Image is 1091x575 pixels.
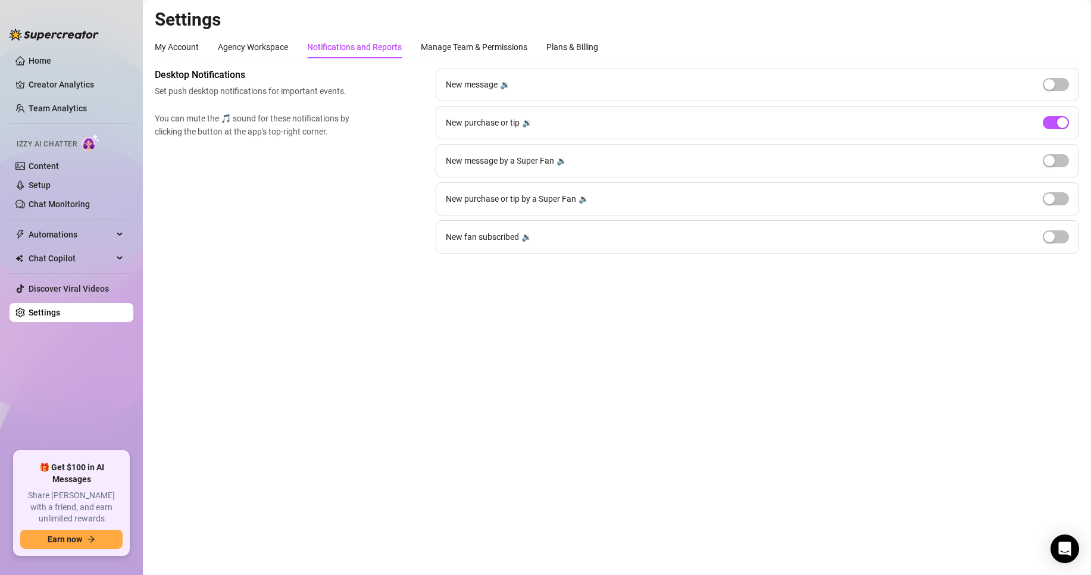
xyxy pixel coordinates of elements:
span: New message [446,78,498,91]
span: New fan subscribed [446,230,519,243]
span: New purchase or tip [446,116,520,129]
div: 🔉 [521,230,532,243]
span: Share [PERSON_NAME] with a friend, and earn unlimited rewards [20,490,123,525]
img: logo-BBDzfeDw.svg [10,29,99,40]
div: My Account [155,40,199,54]
span: You can mute the 🎵 sound for these notifications by clicking the button at the app's top-right co... [155,112,355,138]
div: 🔉 [522,116,532,129]
div: Plans & Billing [546,40,598,54]
a: Content [29,161,59,171]
div: 🔉 [500,78,510,91]
span: arrow-right [87,535,95,543]
span: Set push desktop notifications for important events. [155,85,355,98]
span: 🎁 Get $100 in AI Messages [20,462,123,485]
a: Discover Viral Videos [29,284,109,293]
span: Chat Copilot [29,249,113,268]
div: Agency Workspace [218,40,288,54]
a: Setup [29,180,51,190]
span: Izzy AI Chatter [17,139,77,150]
span: thunderbolt [15,230,25,239]
div: Manage Team & Permissions [421,40,527,54]
div: 🔉 [579,192,589,205]
a: Settings [29,308,60,317]
span: New purchase or tip by a Super Fan [446,192,576,205]
a: Team Analytics [29,104,87,113]
a: Chat Monitoring [29,199,90,209]
span: Desktop Notifications [155,68,355,82]
a: Home [29,56,51,65]
span: New message by a Super Fan [446,154,554,167]
div: Open Intercom Messenger [1051,535,1079,563]
button: Earn nowarrow-right [20,530,123,549]
div: Notifications and Reports [307,40,402,54]
span: Earn now [48,535,82,544]
h2: Settings [155,8,1079,31]
span: Automations [29,225,113,244]
img: Chat Copilot [15,254,23,262]
div: 🔉 [557,154,567,167]
img: AI Chatter [82,134,100,151]
a: Creator Analytics [29,75,124,94]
